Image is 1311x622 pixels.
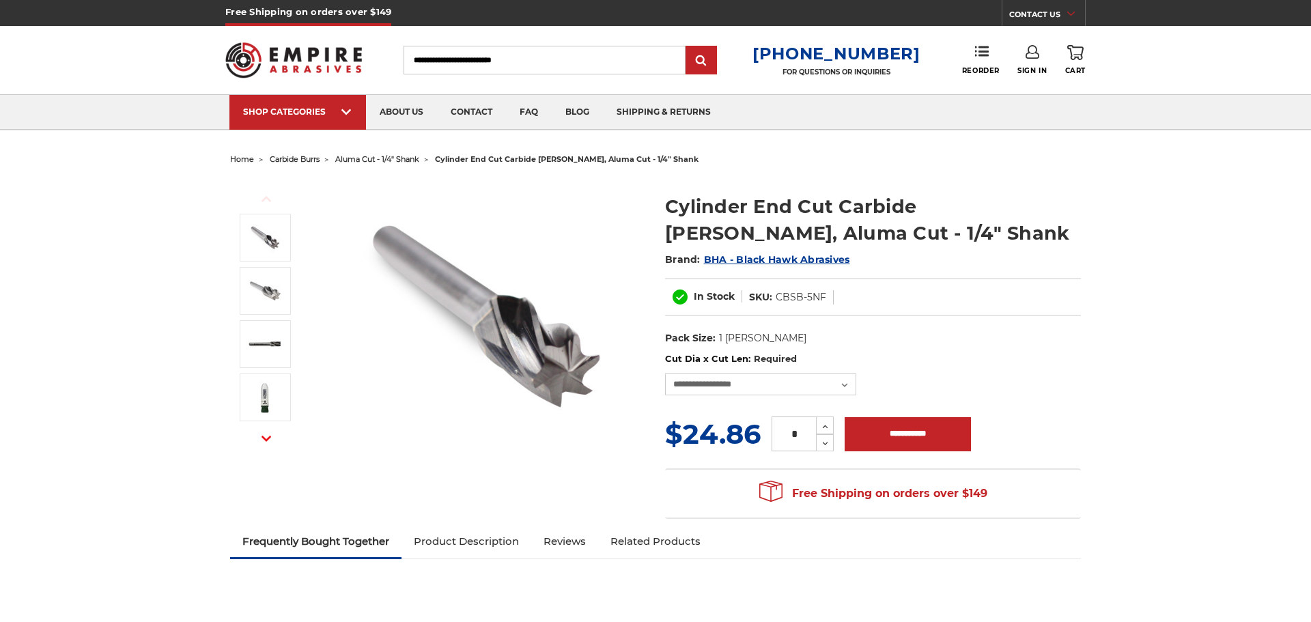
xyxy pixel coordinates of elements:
a: Reviews [531,526,598,556]
a: carbide burrs [270,154,320,164]
img: SB-5NF cylinder end cut shape carbide burr 1/4" shank [248,274,282,308]
a: Reorder [962,45,1000,74]
a: CONTACT US [1009,7,1085,26]
img: cylinder end cut aluma cut carbide burr - 1/4 inch shank [248,327,282,361]
a: shipping & returns [603,95,724,130]
small: Required [754,353,797,364]
a: Cart [1065,45,1086,75]
button: Next [250,424,283,453]
input: Submit [688,47,715,74]
a: contact [437,95,506,130]
a: Related Products [598,526,713,556]
img: 1/4" cylinder end cut aluma cut carbide bur [248,380,282,414]
label: Cut Dia x Cut Len: [665,352,1081,366]
a: [PHONE_NUMBER] [752,44,920,63]
dt: SKU: [749,290,772,305]
a: aluma cut - 1/4" shank [335,154,419,164]
a: faq [506,95,552,130]
a: Product Description [401,526,531,556]
button: Previous [250,184,283,214]
p: FOR QUESTIONS OR INQUIRIES [752,68,920,76]
span: Reorder [962,66,1000,75]
span: Sign In [1017,66,1047,75]
img: SB-3NF cylinder end cut shape carbide burr 1/4" shank [348,179,621,452]
span: In Stock [694,290,735,302]
span: Cart [1065,66,1086,75]
span: Brand: [665,253,701,266]
img: Empire Abrasives [225,33,362,87]
span: $24.86 [665,417,761,451]
a: BHA - Black Hawk Abrasives [704,253,850,266]
a: Frequently Bought Together [230,526,401,556]
span: Free Shipping on orders over $149 [759,480,987,507]
dt: Pack Size: [665,331,716,345]
h1: Cylinder End Cut Carbide [PERSON_NAME], Aluma Cut - 1/4" Shank [665,193,1081,246]
a: home [230,154,254,164]
a: about us [366,95,437,130]
span: cylinder end cut carbide [PERSON_NAME], aluma cut - 1/4" shank [435,154,699,164]
a: blog [552,95,603,130]
div: SHOP CATEGORIES [243,107,352,117]
dd: 1 [PERSON_NAME] [719,331,806,345]
img: SB-3NF cylinder end cut shape carbide burr 1/4" shank [248,221,282,255]
dd: CBSB-5NF [776,290,826,305]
